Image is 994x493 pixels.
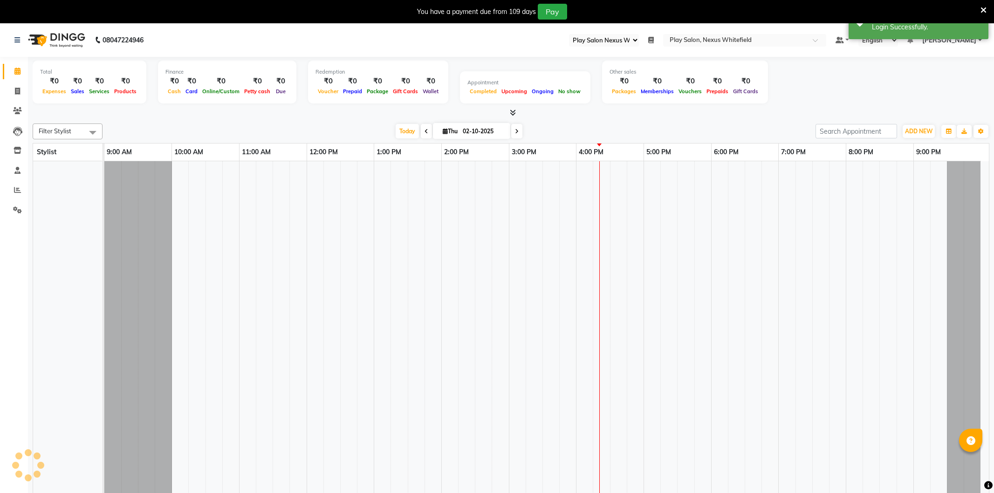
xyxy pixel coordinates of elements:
a: 3:00 PM [509,145,539,159]
a: 5:00 PM [644,145,673,159]
span: Packages [610,88,638,95]
a: 12:00 PM [307,145,340,159]
div: Appointment [467,79,583,87]
div: ₹0 [69,76,87,87]
span: Prepaids [704,88,731,95]
a: 9:00 PM [914,145,943,159]
span: Ongoing [529,88,556,95]
span: Due [274,88,288,95]
span: Today [396,124,419,138]
div: You have a payment due from 109 days [417,7,536,17]
div: ₹0 [704,76,731,87]
a: 2:00 PM [442,145,471,159]
a: 1:00 PM [374,145,404,159]
div: ₹0 [273,76,289,87]
span: Voucher [315,88,341,95]
span: Expenses [40,88,69,95]
a: 11:00 AM [240,145,273,159]
span: Thu [440,128,460,135]
input: 2025-10-02 [460,124,507,138]
div: ₹0 [341,76,364,87]
b: 08047224946 [103,27,144,53]
a: 7:00 PM [779,145,808,159]
div: Finance [165,68,289,76]
span: Sales [69,88,87,95]
div: Other sales [610,68,761,76]
span: Package [364,88,391,95]
iframe: chat widget [955,456,985,484]
div: Login Successfully. [872,22,981,32]
span: Filter Stylist [39,127,71,135]
div: ₹0 [242,76,273,87]
span: Services [87,88,112,95]
span: Stylist [37,148,56,156]
span: Gift Cards [391,88,420,95]
div: ₹0 [200,76,242,87]
span: Prepaid [341,88,364,95]
img: logo [24,27,88,53]
div: ₹0 [183,76,200,87]
div: ₹0 [610,76,638,87]
span: ADD NEW [905,128,932,135]
div: ₹0 [364,76,391,87]
span: Petty cash [242,88,273,95]
span: Vouchers [676,88,704,95]
div: ₹0 [638,76,676,87]
button: ADD NEW [903,125,935,138]
div: ₹0 [112,76,139,87]
span: Products [112,88,139,95]
a: 1 [907,36,913,44]
span: Upcoming [499,88,529,95]
span: Completed [467,88,499,95]
span: [PERSON_NAME] [922,35,976,45]
div: ₹0 [87,76,112,87]
input: Search Appointment [816,124,897,138]
a: 10:00 AM [172,145,206,159]
a: 8:00 PM [846,145,876,159]
span: Memberships [638,88,676,95]
span: Gift Cards [731,88,761,95]
button: Pay [538,4,567,20]
a: 6:00 PM [712,145,741,159]
div: ₹0 [731,76,761,87]
div: ₹0 [676,76,704,87]
div: ₹0 [315,76,341,87]
div: Total [40,68,139,76]
div: ₹0 [165,76,183,87]
a: 9:00 AM [104,145,134,159]
span: No show [556,88,583,95]
div: ₹0 [391,76,420,87]
div: Redemption [315,68,441,76]
span: Card [183,88,200,95]
span: Wallet [420,88,441,95]
span: Online/Custom [200,88,242,95]
div: ₹0 [40,76,69,87]
span: Cash [165,88,183,95]
a: 4:00 PM [576,145,606,159]
div: ₹0 [420,76,441,87]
